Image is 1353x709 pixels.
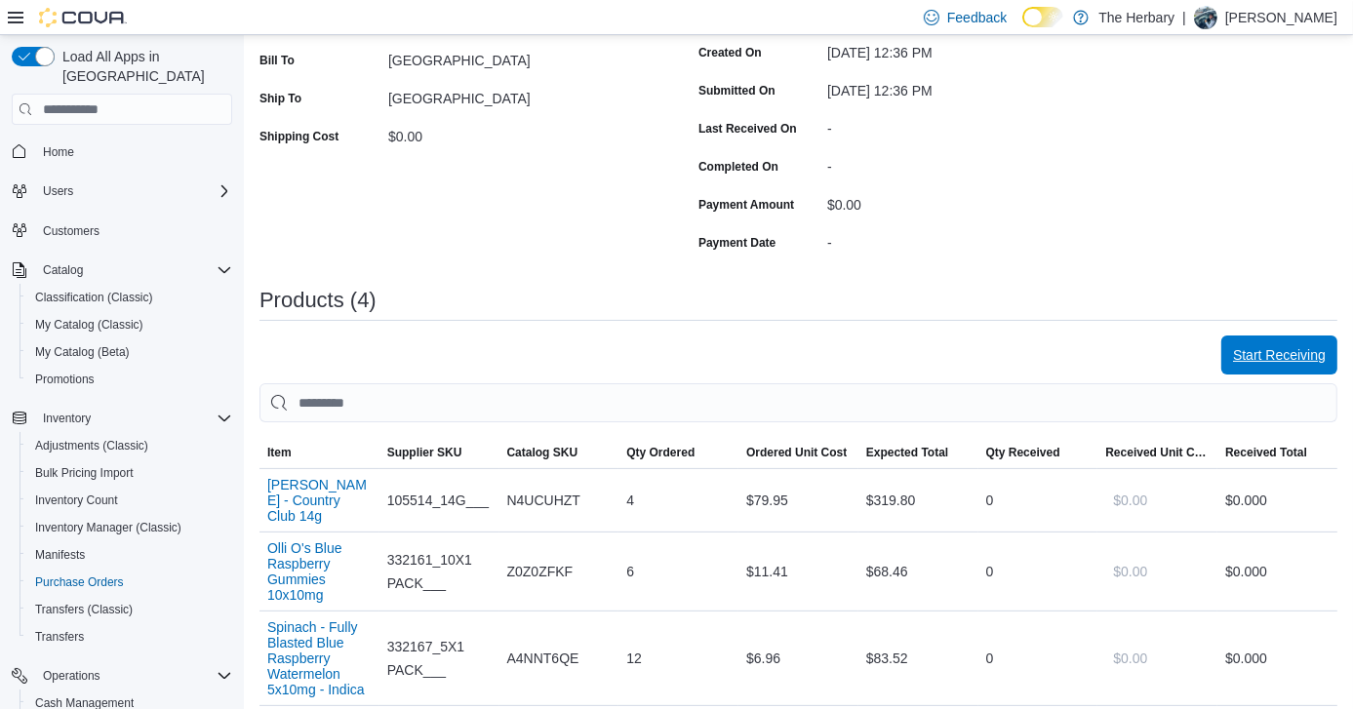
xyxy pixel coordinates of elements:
[43,262,83,278] span: Catalog
[1182,6,1186,29] p: |
[27,286,232,309] span: Classification (Classic)
[35,492,118,508] span: Inventory Count
[259,437,379,468] button: Item
[39,8,127,27] img: Cova
[698,235,776,251] label: Payment Date
[4,256,240,284] button: Catalog
[27,340,138,364] a: My Catalog (Beta)
[259,91,301,106] label: Ship To
[387,635,492,682] span: 332167_5X1 PACK___
[827,113,1089,137] div: -
[388,83,650,106] div: [GEOGRAPHIC_DATA]
[1105,639,1155,678] button: $0.00
[27,516,189,539] a: Inventory Manager (Classic)
[978,437,1098,468] button: Qty Received
[43,183,73,199] span: Users
[27,368,102,391] a: Promotions
[27,516,232,539] span: Inventory Manager (Classic)
[1113,562,1147,581] span: $0.00
[35,372,95,387] span: Promotions
[27,571,232,594] span: Purchase Orders
[35,258,232,282] span: Catalog
[27,434,156,457] a: Adjustments (Classic)
[35,258,91,282] button: Catalog
[388,121,650,144] div: $0.00
[986,445,1060,460] span: Qty Received
[20,569,240,596] button: Purchase Orders
[978,552,1098,591] div: 0
[4,137,240,165] button: Home
[1105,552,1155,591] button: $0.00
[267,540,372,603] button: Olli O's Blue Raspberry Gummies 10x10mg
[259,129,338,144] label: Shipping Cost
[55,47,232,86] span: Load All Apps in [GEOGRAPHIC_DATA]
[4,662,240,689] button: Operations
[35,574,124,590] span: Purchase Orders
[27,368,232,391] span: Promotions
[1105,445,1210,460] span: Received Unit Cost
[35,465,134,481] span: Bulk Pricing Import
[35,317,143,333] span: My Catalog (Classic)
[20,541,240,569] button: Manifests
[35,438,148,453] span: Adjustments (Classic)
[27,461,232,485] span: Bulk Pricing Import
[1194,6,1217,29] div: Brandon Eddie
[35,407,99,430] button: Inventory
[698,121,797,137] label: Last Received On
[827,151,1089,175] div: -
[827,37,1089,60] div: [DATE] 12:36 PM
[1097,437,1217,468] button: Received Unit Cost
[1113,649,1147,668] span: $0.00
[507,489,580,512] span: N4UCUHZT
[1225,560,1330,583] div: $0.00 0
[1098,6,1174,29] p: The Herbary
[387,548,492,595] span: 332161_10X1 PACK___
[827,227,1089,251] div: -
[27,286,161,309] a: Classification (Classic)
[27,489,232,512] span: Inventory Count
[1217,437,1337,468] button: Received Total
[698,45,762,60] label: Created On
[20,366,240,393] button: Promotions
[1221,335,1337,374] button: Start Receiving
[1022,27,1023,28] span: Dark Mode
[27,313,151,336] a: My Catalog (Classic)
[618,552,738,591] div: 6
[35,664,108,688] button: Operations
[43,411,91,426] span: Inventory
[4,405,240,432] button: Inventory
[20,432,240,459] button: Adjustments (Classic)
[20,623,240,650] button: Transfers
[698,83,776,98] label: Submitted On
[35,629,84,645] span: Transfers
[698,159,778,175] label: Completed On
[738,639,858,678] div: $6.96
[20,514,240,541] button: Inventory Manager (Classic)
[1113,491,1147,510] span: $0.00
[1225,445,1307,460] span: Received Total
[35,290,153,305] span: Classification (Classic)
[698,197,794,213] label: Payment Amount
[947,8,1007,27] span: Feedback
[27,313,232,336] span: My Catalog (Classic)
[35,138,232,163] span: Home
[4,217,240,245] button: Customers
[27,489,126,512] a: Inventory Count
[35,602,133,617] span: Transfers (Classic)
[35,218,232,243] span: Customers
[738,481,858,520] div: $79.95
[738,552,858,591] div: $11.41
[827,189,1089,213] div: $0.00
[27,625,232,649] span: Transfers
[35,520,181,535] span: Inventory Manager (Classic)
[507,445,578,460] span: Catalog SKU
[267,619,372,697] button: Spinach - Fully Blasted Blue Raspberry Watermelon 5x10mg - Indica
[27,598,140,621] a: Transfers (Classic)
[27,434,232,457] span: Adjustments (Classic)
[738,437,858,468] button: Ordered Unit Cost
[35,547,85,563] span: Manifests
[507,647,579,670] span: A4NNT6QE
[379,437,499,468] button: Supplier SKU
[858,437,978,468] button: Expected Total
[20,459,240,487] button: Bulk Pricing Import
